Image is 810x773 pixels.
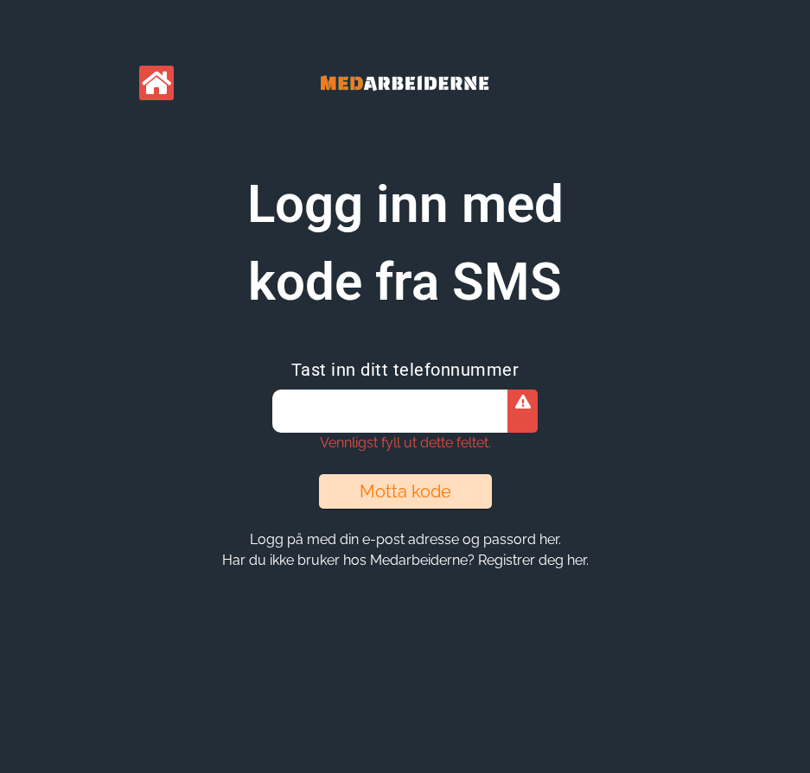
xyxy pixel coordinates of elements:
[319,474,492,509] button: Motta kode
[515,395,531,409] i: Vennligst fyll ut dette feltet.
[217,551,594,569] button: Har du ikke bruker hos Medarbeiderne? Registrer deg her.
[291,359,520,380] span: Tast inn ditt telefonnummer
[245,530,566,548] button: Logg på med din e-post adresse og passord her.
[275,52,534,114] img: Banner
[272,433,538,453] div: Vennligst fyll ut dette feltet.
[189,166,622,321] h1: Logg inn med kode fra SMS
